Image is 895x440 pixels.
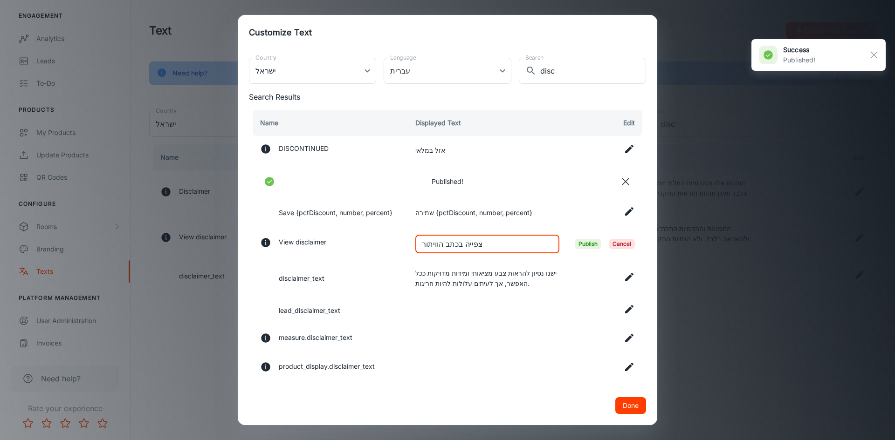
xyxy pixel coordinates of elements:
[390,54,416,61] label: Language
[260,237,271,248] svg: Message appearing in an alert snackbar that prompts the user to click on the snackbar to open a d...
[255,54,276,61] label: Country
[525,54,544,61] label: Search
[408,136,567,165] td: אזל במלאי
[279,332,352,346] p: measure.disclaimer_text
[279,361,375,375] p: product_display.disclaimer_text
[249,110,408,136] th: Name
[279,143,329,157] p: DISCONTINUED
[783,45,816,55] h6: success
[384,58,511,84] div: עברית
[279,305,340,316] p: lead_disclaimer_text
[575,239,601,249] span: Publish
[783,55,816,65] p: Published!
[408,110,567,136] th: Displayed Text
[408,198,567,227] td: שמירה {pctDiscount, number, percent}
[615,397,646,414] button: Done
[238,15,657,50] h2: Customize Text
[279,237,326,251] p: View disclaimer
[609,239,635,249] span: Cancel
[249,91,646,102] p: Search Results
[249,58,376,84] div: ישראל
[260,361,271,372] svg: Optional disclaimer text shown to users when viewing products in Virtual Samples
[408,261,567,296] td: ישנו נסיון להראות צבע מציאותי ומידות מדויקות ככל האפשר, אך לעיתים עלולות להיות חריגות.
[279,273,324,284] p: disclaimer_text
[279,208,392,218] p: Save {pctDiscount, number, percent}
[260,143,271,155] svg: A message displayed to the user when the searched product is no longer available
[567,110,646,136] th: Edit
[260,332,271,344] svg: Optional disclaimer text shown to users when using the measurement widget.
[540,58,646,84] input: Search for more options...
[432,176,463,187] p: Published!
